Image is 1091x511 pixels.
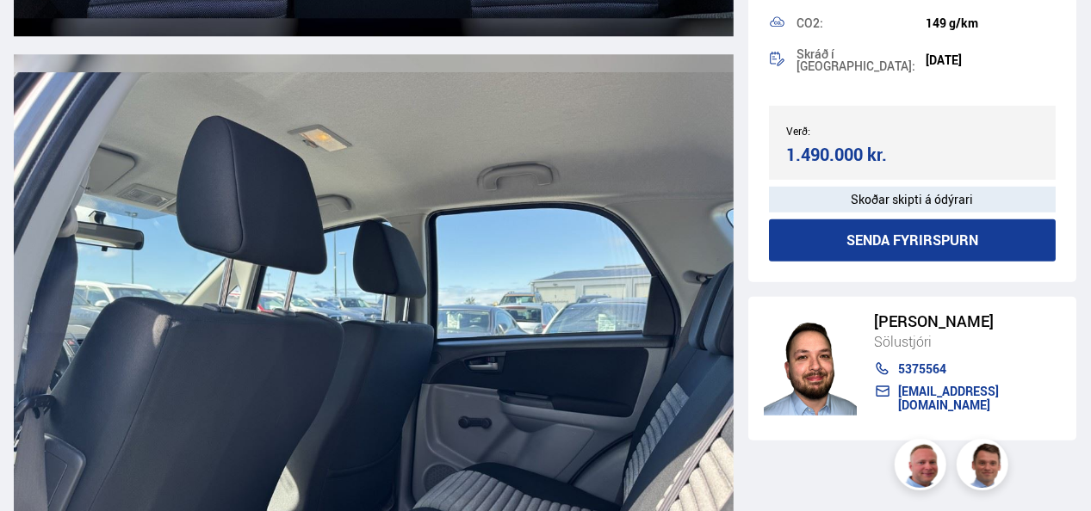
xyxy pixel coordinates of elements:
[926,53,1055,67] div: [DATE]
[786,125,912,137] div: Verð:
[769,219,1056,262] button: Senda fyrirspurn
[897,441,949,493] img: siFngHWaQ9KaOqBr.png
[764,312,857,416] img: nhp88E3Fdnt1Opn2.png
[874,312,1061,330] div: [PERSON_NAME]
[786,143,907,166] div: 1.490.000 kr.
[874,362,1061,376] a: 5375564
[874,385,1061,412] a: [EMAIL_ADDRESS][DOMAIN_NAME]
[769,187,1056,212] div: Skoðar skipti á ódýrari
[926,16,1055,30] div: 149 g/km
[14,7,65,58] button: Open LiveChat chat widget
[874,330,1061,353] div: Sölustjóri
[959,441,1011,493] img: FbJEzSuNWCJXmdc-.webp
[797,48,926,72] div: Skráð í [GEOGRAPHIC_DATA]:
[797,17,926,29] div: CO2:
